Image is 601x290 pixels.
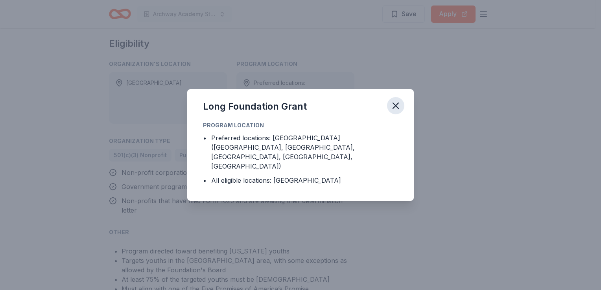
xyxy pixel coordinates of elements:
div: Preferred locations: [GEOGRAPHIC_DATA] ([GEOGRAPHIC_DATA], [GEOGRAPHIC_DATA], [GEOGRAPHIC_DATA], ... [211,133,398,171]
div: • [203,133,206,143]
div: • [203,176,206,185]
div: Long Foundation Grant [203,100,307,113]
div: All eligible locations: [GEOGRAPHIC_DATA] [211,176,341,185]
div: Program Location [203,121,398,130]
